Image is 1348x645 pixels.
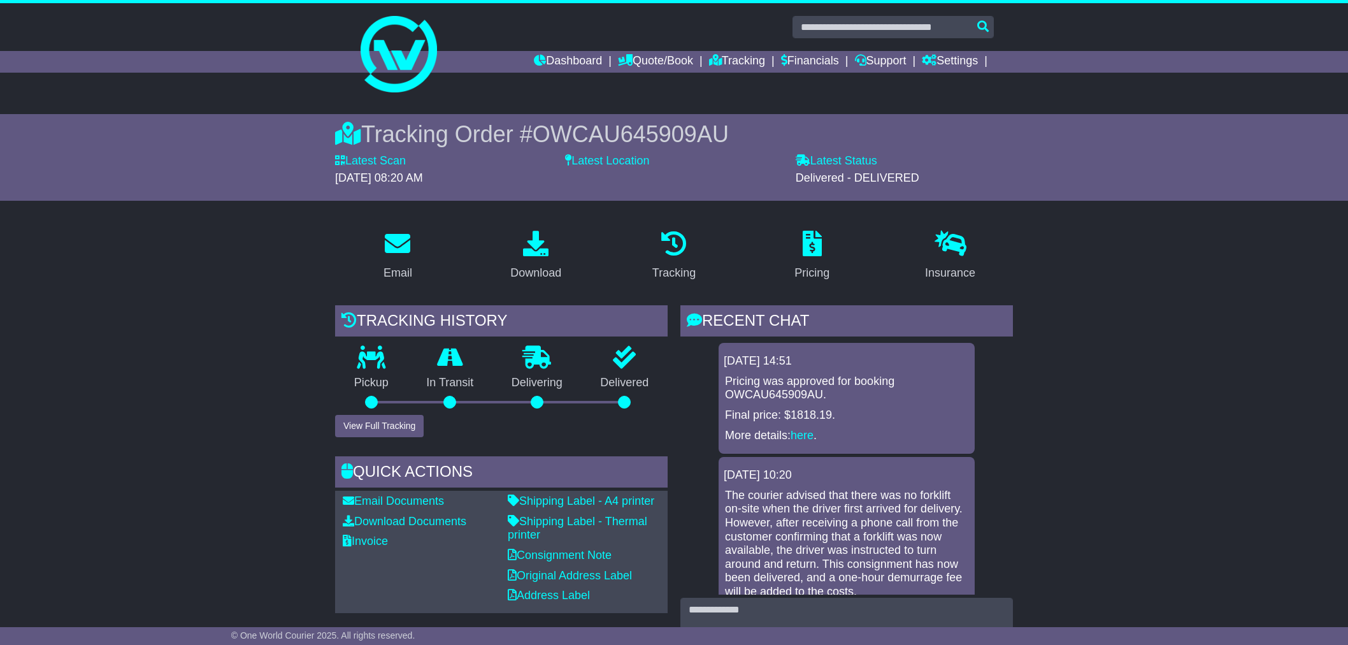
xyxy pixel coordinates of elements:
[725,489,968,599] p: The courier advised that there was no forklift on-site when the driver first arrived for delivery...
[786,226,838,286] a: Pricing
[922,51,978,73] a: Settings
[855,51,907,73] a: Support
[582,376,668,390] p: Delivered
[725,375,968,402] p: Pricing was approved for booking OWCAU645909AU.
[796,154,877,168] label: Latest Status
[335,120,1013,148] div: Tracking Order #
[508,569,632,582] a: Original Address Label
[791,429,814,442] a: here
[644,226,704,286] a: Tracking
[508,495,654,507] a: Shipping Label - A4 printer
[533,121,729,147] span: OWCAU645909AU
[565,154,649,168] label: Latest Location
[725,409,968,423] p: Final price: $1818.19.
[335,154,406,168] label: Latest Scan
[724,468,970,482] div: [DATE] 10:20
[917,226,984,286] a: Insurance
[508,549,612,562] a: Consignment Note
[335,456,668,491] div: Quick Actions
[343,495,444,507] a: Email Documents
[408,376,493,390] p: In Transit
[709,51,765,73] a: Tracking
[492,376,582,390] p: Delivering
[343,535,388,547] a: Invoice
[508,589,590,602] a: Address Label
[231,630,415,641] span: © One World Courier 2025. All rights reserved.
[680,305,1013,340] div: RECENT CHAT
[796,171,919,184] span: Delivered - DELIVERED
[725,429,968,443] p: More details: .
[335,376,408,390] p: Pickup
[510,265,561,282] div: Download
[925,265,975,282] div: Insurance
[335,171,423,184] span: [DATE] 08:20 AM
[534,51,602,73] a: Dashboard
[335,305,668,340] div: Tracking history
[508,515,647,542] a: Shipping Label - Thermal printer
[335,415,424,437] button: View Full Tracking
[781,51,839,73] a: Financials
[794,265,829,282] div: Pricing
[384,265,412,282] div: Email
[502,226,570,286] a: Download
[652,265,696,282] div: Tracking
[375,226,420,286] a: Email
[618,51,693,73] a: Quote/Book
[724,354,970,368] div: [DATE] 14:51
[343,515,466,528] a: Download Documents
